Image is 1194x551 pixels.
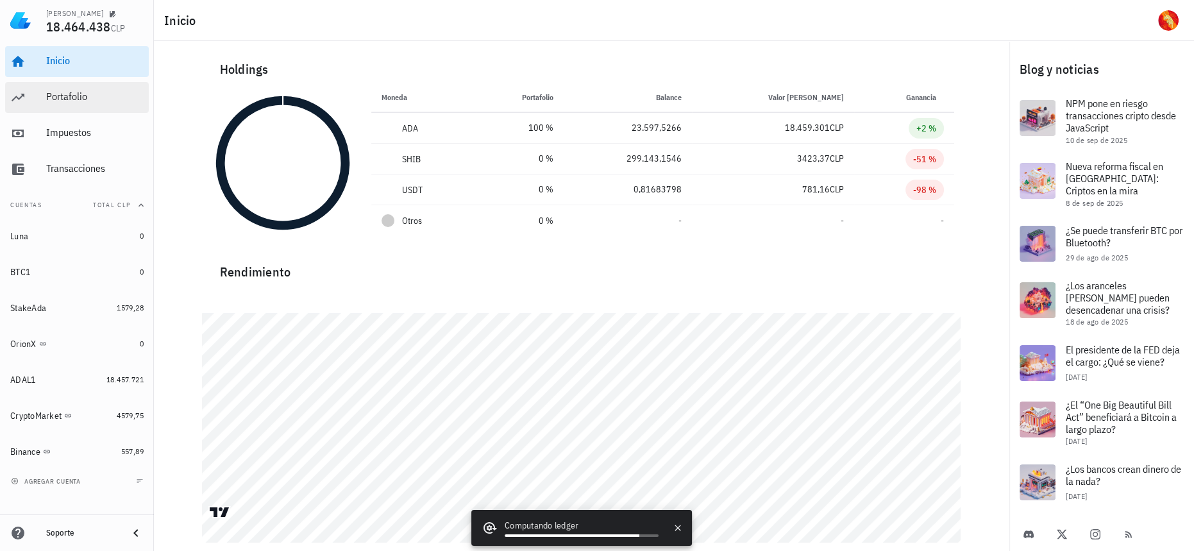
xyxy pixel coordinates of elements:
[5,400,149,431] a: CryptoMarket 4579,75
[1066,317,1128,326] span: 18 de ago de 2025
[13,477,81,486] span: agregar cuenta
[486,214,553,228] div: 0 %
[140,267,144,276] span: 0
[10,339,37,350] div: OrionX
[8,475,87,487] button: agregar cuenta
[1066,462,1181,487] span: ¿Los bancos crean dinero de la nada?
[46,162,144,174] div: Transacciones
[1066,372,1087,382] span: [DATE]
[1009,153,1194,216] a: Nueva reforma fiscal en [GEOGRAPHIC_DATA]: Criptos en la mira 8 de sep de 2025
[505,519,659,534] div: Computando ledger
[382,122,394,135] div: ADA-icon
[382,153,394,165] div: SHIB-icon
[10,267,31,278] div: BTC1
[382,183,394,196] div: USDT-icon
[5,221,149,251] a: Luna 0
[830,183,844,195] span: CLP
[5,190,149,221] button: CuentasTotal CLP
[802,183,830,195] span: 781,16
[574,152,681,165] div: 299.143,1546
[10,303,46,314] div: StakeAda
[692,82,854,113] th: Valor [PERSON_NAME]
[140,339,144,348] span: 0
[941,215,944,226] span: -
[5,364,149,395] a: ADAL1 18.457.721
[1009,335,1194,391] a: El presidente de la FED deja el cargo: ¿Qué se viene? [DATE]
[210,251,954,282] div: Rendimiento
[1066,160,1163,197] span: Nueva reforma fiscal en [GEOGRAPHIC_DATA]: Criptos en la mira
[841,215,844,226] span: -
[486,121,553,135] div: 100 %
[117,303,144,312] span: 1579,28
[476,82,564,113] th: Portafolio
[402,153,421,165] div: SHIB
[5,154,149,185] a: Transacciones
[1009,391,1194,454] a: ¿El “One Big Beautiful Bill Act” beneficiará a Bitcoin a largo plazo? [DATE]
[678,215,682,226] span: -
[402,183,423,196] div: USDT
[117,411,144,420] span: 4579,75
[1009,454,1194,511] a: ¿Los bancos crean dinero de la nada? [DATE]
[486,183,553,196] div: 0 %
[1066,224,1182,249] span: ¿Se puede transferir BTC por Bluetooth?
[46,126,144,139] div: Impuestos
[1009,272,1194,335] a: ¿Los aranceles [PERSON_NAME] pueden desencadenar una crisis? 18 de ago de 2025
[46,8,103,19] div: [PERSON_NAME]
[402,122,419,135] div: ADA
[46,55,144,67] div: Inicio
[1066,491,1087,501] span: [DATE]
[1009,90,1194,153] a: NPM pone en riesgo transacciones cripto desde JavaScript 10 de sep de 2025
[906,92,944,102] span: Ganancia
[1066,436,1087,446] span: [DATE]
[913,153,936,165] div: -51 %
[5,292,149,323] a: StakeAda 1579,28
[5,436,149,467] a: Binance 557,89
[1066,97,1176,134] span: NPM pone en riesgo transacciones cripto desde JavaScript
[46,90,144,103] div: Portafolio
[1066,198,1123,208] span: 8 de sep de 2025
[916,122,936,135] div: +2 %
[10,10,31,31] img: LedgiFi
[574,183,681,196] div: 0,81683798
[46,18,111,35] span: 18.464.438
[46,528,118,538] div: Soporte
[5,118,149,149] a: Impuestos
[1158,10,1179,31] div: avatar
[830,153,844,164] span: CLP
[10,375,36,386] div: ADAL1
[402,214,422,228] span: Otros
[1066,135,1127,145] span: 10 de sep de 2025
[121,446,144,456] span: 557,89
[10,446,40,457] div: Binance
[913,183,936,196] div: -98 %
[574,121,681,135] div: 23.597,5266
[1066,343,1180,368] span: El presidente de la FED deja el cargo: ¿Qué se viene?
[785,122,830,133] span: 18.459.301
[1009,216,1194,272] a: ¿Se puede transferir BTC por Bluetooth? 29 de ago de 2025
[5,82,149,113] a: Portafolio
[5,328,149,359] a: OrionX 0
[164,10,201,31] h1: Inicio
[111,22,126,34] span: CLP
[210,49,954,90] div: Holdings
[830,122,844,133] span: CLP
[1066,253,1128,262] span: 29 de ago de 2025
[1066,398,1177,436] span: ¿El “One Big Beautiful Bill Act” beneficiará a Bitcoin a largo plazo?
[1009,49,1194,90] div: Blog y noticias
[208,506,231,518] a: Charting by TradingView
[1066,279,1170,316] span: ¿Los aranceles [PERSON_NAME] pueden desencadenar una crisis?
[564,82,691,113] th: Balance
[140,231,144,241] span: 0
[10,231,28,242] div: Luna
[10,411,62,421] div: CryptoMarket
[106,375,144,384] span: 18.457.721
[371,82,476,113] th: Moneda
[93,201,131,209] span: Total CLP
[797,153,830,164] span: 3423,37
[5,257,149,287] a: BTC1 0
[5,46,149,77] a: Inicio
[486,152,553,165] div: 0 %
